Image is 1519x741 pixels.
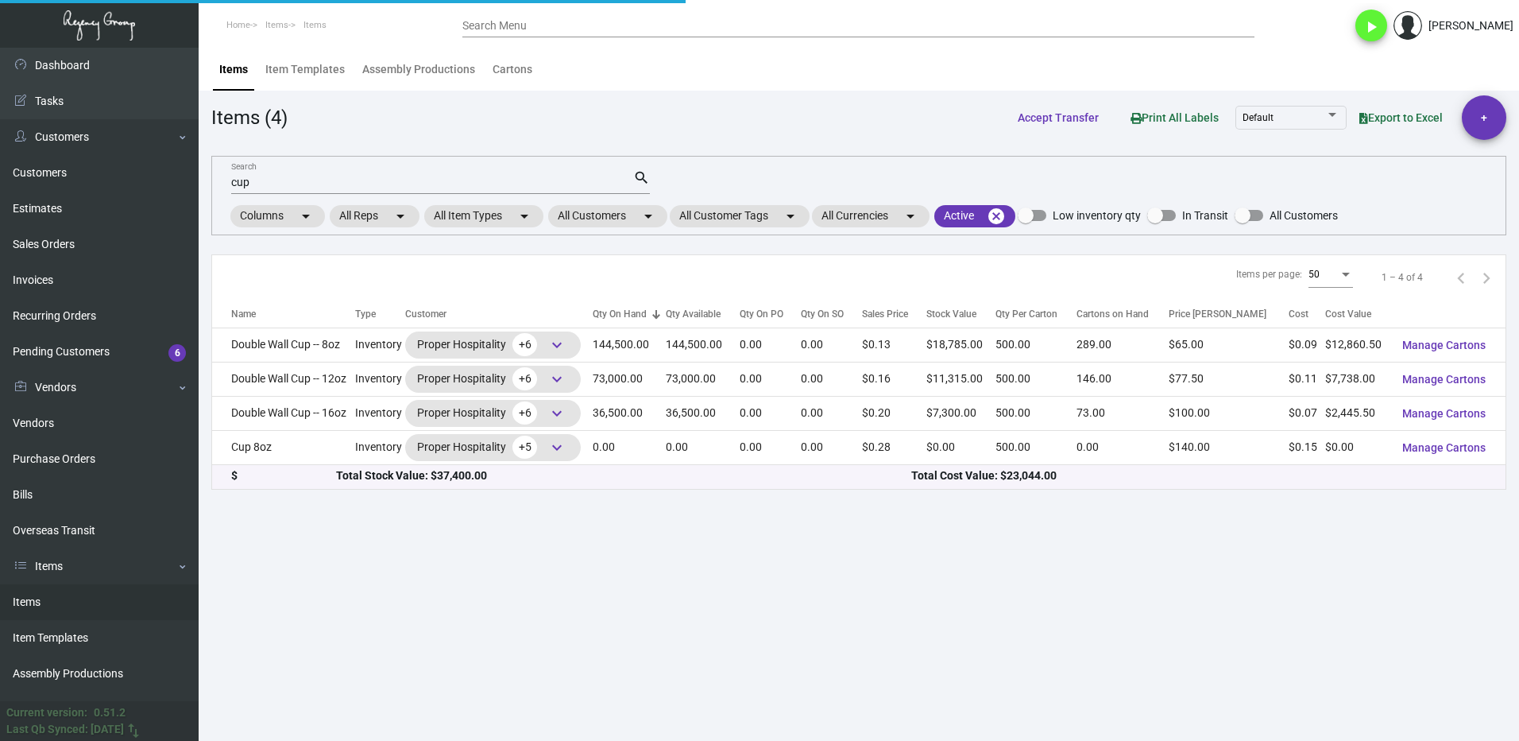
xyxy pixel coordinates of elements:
div: Sales Price [862,307,908,321]
td: 0.00 [801,362,862,396]
td: Inventory [355,396,405,430]
div: Cartons [493,61,532,78]
mat-chip: All Currencies [812,205,930,227]
span: Print All Labels [1131,111,1219,124]
td: $0.11 [1289,362,1325,396]
td: 73,000.00 [593,362,666,396]
span: + [1481,95,1487,140]
td: 500.00 [995,362,1076,396]
div: Assembly Productions [362,61,475,78]
span: Manage Cartons [1402,407,1486,420]
div: Proper Hospitality [417,367,569,391]
td: $140.00 [1169,430,1288,464]
td: 146.00 [1076,362,1169,396]
div: 0.51.2 [94,704,126,721]
div: Last Qb Synced: [DATE] [6,721,124,738]
td: Inventory [355,430,405,464]
td: $65.00 [1169,328,1288,362]
td: $7,738.00 [1325,362,1390,396]
td: $18,785.00 [926,328,995,362]
mat-chip: All Item Types [424,205,543,227]
td: 73,000.00 [666,362,740,396]
mat-select: Items per page: [1308,270,1353,281]
mat-chip: Columns [230,205,325,227]
th: Customer [405,300,593,328]
div: Items [219,61,248,78]
mat-icon: arrow_drop_down [391,207,410,226]
span: Manage Cartons [1402,373,1486,386]
td: 36,500.00 [593,396,666,430]
div: Qty Available [666,307,721,321]
td: $0.09 [1289,328,1325,362]
span: Items [303,20,327,30]
div: [PERSON_NAME] [1428,17,1513,34]
td: $12,860.50 [1325,328,1390,362]
mat-chip: All Customer Tags [670,205,810,227]
td: $0.16 [862,362,926,396]
td: 144,500.00 [666,328,740,362]
div: Type [355,307,376,321]
div: Item Templates [265,61,345,78]
td: 500.00 [995,328,1076,362]
div: Total Cost Value: $23,044.00 [911,467,1486,484]
td: Cup 8oz [212,430,355,464]
td: $11,315.00 [926,362,995,396]
div: Stock Value [926,307,976,321]
div: Proper Hospitality [417,333,569,357]
td: 0.00 [801,430,862,464]
td: Double Wall Cup -- 12oz [212,362,355,396]
td: 0.00 [740,430,802,464]
td: Double Wall Cup -- 8oz [212,328,355,362]
td: $0.20 [862,396,926,430]
td: 0.00 [593,430,666,464]
td: 0.00 [740,328,802,362]
span: +6 [512,333,537,356]
div: Cost Value [1325,307,1371,321]
td: 0.00 [666,430,740,464]
mat-icon: arrow_drop_down [296,207,315,226]
img: admin@bootstrapmaster.com [1393,11,1422,40]
td: 500.00 [995,396,1076,430]
span: Accept Transfer [1018,111,1099,124]
div: Qty Per Carton [995,307,1057,321]
mat-icon: search [633,169,650,188]
span: keyboard_arrow_down [547,404,566,423]
td: 0.00 [801,396,862,430]
span: keyboard_arrow_down [547,370,566,389]
td: $0.07 [1289,396,1325,430]
td: 0.00 [801,328,862,362]
div: Cartons on Hand [1076,307,1149,321]
i: play_arrow [1362,17,1381,37]
span: keyboard_arrow_down [547,438,566,457]
div: Price [PERSON_NAME] [1169,307,1266,321]
td: Double Wall Cup -- 16oz [212,396,355,430]
span: keyboard_arrow_down [547,336,566,355]
td: $0.15 [1289,430,1325,464]
td: 0.00 [1076,430,1169,464]
mat-icon: cancel [987,207,1006,226]
div: Qty On PO [740,307,783,321]
span: 50 [1308,269,1320,280]
td: $0.00 [926,430,995,464]
td: Inventory [355,328,405,362]
td: 289.00 [1076,328,1169,362]
td: Inventory [355,362,405,396]
span: +6 [512,367,537,390]
td: 0.00 [740,396,802,430]
div: Name [231,307,256,321]
mat-chip: All Reps [330,205,419,227]
td: $77.50 [1169,362,1288,396]
span: Items [265,20,288,30]
span: Low inventory qty [1053,206,1141,225]
td: 144,500.00 [593,328,666,362]
div: Qty On SO [801,307,844,321]
div: Current version: [6,704,87,721]
span: Manage Cartons [1402,441,1486,454]
span: In Transit [1182,206,1228,225]
mat-icon: arrow_drop_down [639,207,658,226]
td: 500.00 [995,430,1076,464]
div: Qty On Hand [593,307,647,321]
span: Home [226,20,250,30]
td: $0.00 [1325,430,1390,464]
div: Cost [1289,307,1308,321]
